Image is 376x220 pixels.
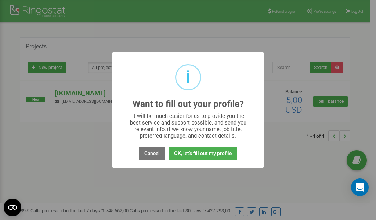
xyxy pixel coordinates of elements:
h2: Want to fill out your profile? [133,99,244,109]
div: Open Intercom Messenger [351,178,369,196]
div: It will be much easier for us to provide you the best service and support possible, and send you ... [126,113,250,139]
button: Cancel [139,147,165,160]
button: OK, let's fill out my profile [169,147,237,160]
div: i [186,65,190,89]
button: Open CMP widget [4,199,21,216]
